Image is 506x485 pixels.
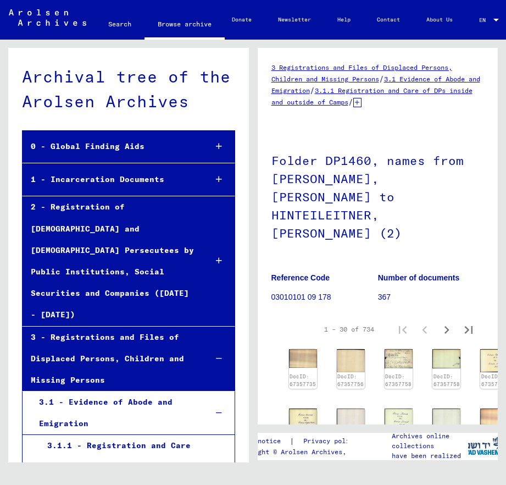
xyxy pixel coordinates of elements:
[479,17,491,23] span: EN
[463,432,504,460] img: yv_logo.png
[289,409,317,432] img: 001.jpg
[95,11,144,37] a: Search
[324,324,374,334] div: 1 – 30 of 734
[271,135,485,256] h1: Folder DP1460, names from [PERSON_NAME], [PERSON_NAME] to HINTEILEITNER, [PERSON_NAME] (2)
[23,327,198,392] div: 3 - Registrations and Files of Displaced Persons, Children and Missing Persons
[23,196,198,326] div: 2 - Registration of [DEMOGRAPHIC_DATA] and [DEMOGRAPHIC_DATA] Persecutees by Public Institutions,...
[385,409,413,431] img: 001.jpg
[31,392,198,434] div: 3.1 - Evidence of Abode and Emigration
[271,273,330,282] b: Reference Code
[271,63,452,83] a: 3 Registrations and Files of Displaced Persons, Children and Missing Persons
[433,373,460,387] a: DocID: 67357758
[413,7,466,33] a: About Us
[378,273,460,282] b: Number of documents
[289,349,317,368] img: 002.jpg
[290,373,316,387] a: DocID: 67357735
[432,409,460,431] img: 002.jpg
[414,318,436,340] button: Previous page
[144,11,225,40] a: Browse archive
[385,373,412,387] a: DocID: 67357758
[22,64,235,114] div: Archival tree of the Arolsen Archives
[337,349,365,372] img: 002.jpg
[392,451,468,471] p: have been realized in partnership with
[385,349,413,368] img: 001.jpg
[23,136,198,157] div: 0 - Global Finding Aids
[271,291,377,303] p: 03010101 09 178
[392,421,468,451] p: The Arolsen Archives online collections
[378,291,484,303] p: 367
[235,447,370,457] p: Copyright © Arolsen Archives, 2021
[23,169,198,190] div: 1 - Incarceration Documents
[337,409,365,431] img: 002.jpg
[337,373,364,387] a: DocID: 67357756
[235,436,370,447] div: |
[436,318,458,340] button: Next page
[432,349,460,369] img: 002.jpg
[235,436,290,447] a: Legal notice
[392,318,414,340] button: First page
[348,97,353,107] span: /
[364,7,413,33] a: Contact
[379,74,384,84] span: /
[294,436,370,447] a: Privacy policy
[9,9,86,26] img: Arolsen_neg.svg
[310,85,315,95] span: /
[265,7,324,33] a: Newsletter
[271,86,472,106] a: 3.1.1 Registration and Care of DPs inside and outside of Camps
[324,7,364,33] a: Help
[219,7,265,33] a: Donate
[458,318,480,340] button: Last page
